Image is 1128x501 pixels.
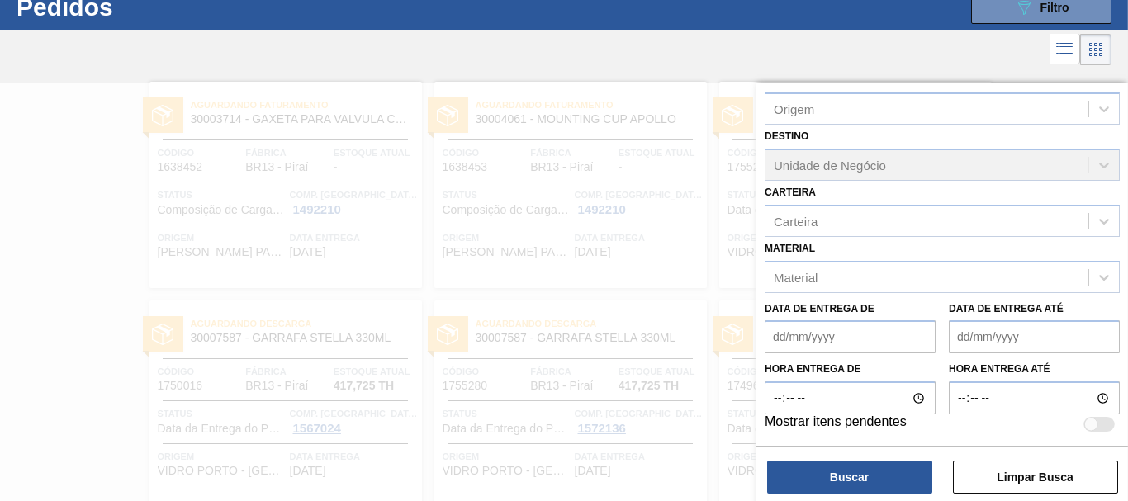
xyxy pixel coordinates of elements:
[422,82,707,288] a: statusAguardando Faturamento30004061 - MOUNTING CUP APOLLOCódigo1638453FábricaBR13 - PiraíEstoque...
[137,82,422,288] a: statusAguardando Faturamento30003714 - GAXETA PARA VALVULA COSTERCódigo1638452FábricaBR13 - Piraí...
[949,303,1064,314] label: Data de Entrega até
[765,303,874,314] label: Data de Entrega de
[1040,1,1069,14] span: Filtro
[765,414,907,434] label: Mostrar itens pendentes
[774,214,818,228] div: Carteira
[707,82,992,288] a: statusAguardando Descarga30007587 - GARRAFA STELLA 330MLCódigo1755278FábricaBR13 - PiraíEstoque a...
[774,270,818,284] div: Material
[765,357,936,381] label: Hora entrega de
[774,102,814,116] div: Origem
[949,357,1120,381] label: Hora entrega até
[1050,34,1080,65] div: Visão em Lista
[765,130,808,142] label: Destino
[765,243,815,254] label: Material
[765,187,816,198] label: Carteira
[1080,34,1111,65] div: Visão em Cards
[949,320,1120,353] input: dd/mm/yyyy
[765,320,936,353] input: dd/mm/yyyy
